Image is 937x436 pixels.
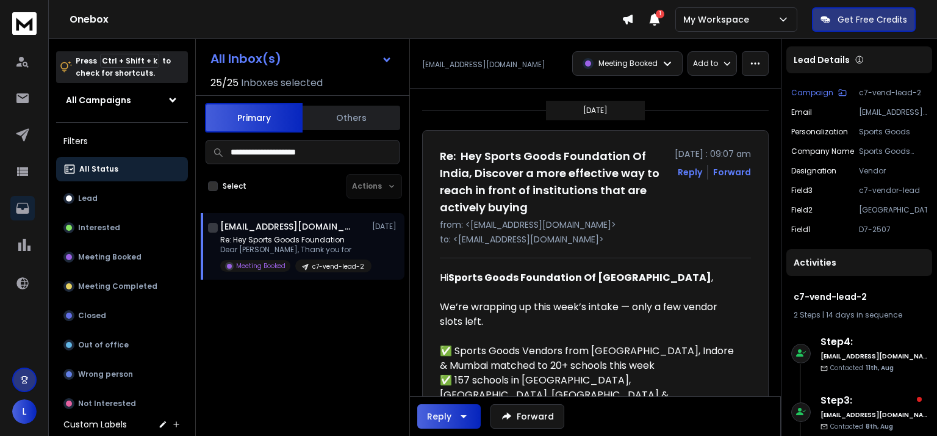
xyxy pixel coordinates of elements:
p: Interested [78,223,120,233]
p: [DATE] : 09:07 am [675,148,751,160]
p: [GEOGRAPHIC_DATA] [859,205,927,215]
p: Press to check for shortcuts. [76,55,171,79]
button: Reply [678,166,702,178]
p: My Workspace [683,13,754,26]
p: to: <[EMAIL_ADDRESS][DOMAIN_NAME]> [440,233,751,245]
p: Not Interested [78,399,136,409]
button: L [12,399,37,424]
button: Meeting Booked [56,245,188,269]
p: [DATE] [372,222,400,231]
p: Personalization [791,127,848,137]
span: 25 / 25 [210,76,239,90]
p: Campaign [791,88,833,98]
h1: c7-vend-lead-2 [794,291,925,303]
p: Company Name [791,147,854,156]
p: from: <[EMAIL_ADDRESS][DOMAIN_NAME]> [440,219,751,231]
button: Not Interested [56,391,188,416]
button: Closed [56,303,188,328]
img: logo [12,12,37,35]
p: c7-vend-lead-2 [312,262,364,271]
button: Lead [56,186,188,211]
strong: Sports Goods Foundation Of [GEOGRAPHIC_DATA] [448,271,711,285]
h6: Step 3 : [820,393,927,408]
button: Reply [417,404,481,429]
span: Ctrl + Shift + k [100,54,159,68]
p: Wrong person [78,369,133,379]
div: ✅ 157 schools in [GEOGRAPHIC_DATA], [GEOGRAPHIC_DATA], [GEOGRAPHIC_DATA] & [GEOGRAPHIC_DATA] conn... [440,373,741,417]
p: Get Free Credits [838,13,907,26]
button: Meeting Completed [56,274,188,299]
button: Out of office [56,333,188,357]
button: All Inbox(s) [201,46,402,71]
p: Sports Goods Foundation Of [GEOGRAPHIC_DATA] [859,147,927,156]
p: Add to [693,59,718,68]
h1: All Inbox(s) [210,53,281,65]
span: 11th, Aug [866,363,894,372]
p: Contacted [830,422,893,431]
iframe: Intercom live chat [892,394,922,423]
p: Out of office [78,340,129,350]
p: All Status [79,164,118,174]
span: 8th, Aug [866,422,893,431]
p: [EMAIL_ADDRESS][DOMAIN_NAME] [859,107,927,117]
button: Others [303,104,400,131]
h3: Custom Labels [63,418,127,431]
div: | [794,310,925,320]
button: Wrong person [56,362,188,387]
p: Lead Details [794,54,850,66]
p: D7-2507 [859,225,927,234]
h1: Onebox [70,12,622,27]
div: Activities [786,249,932,276]
p: Meeting Completed [78,282,157,291]
p: Meeting Booked [236,261,285,271]
p: Contacted [830,363,894,372]
h6: Step 4 : [820,335,927,349]
p: Field2 [791,205,813,215]
h1: [EMAIL_ADDRESS][DOMAIN_NAME] [220,220,354,233]
h1: Re: Hey Sports Goods Foundation Of India, Discover a more effective way to reach in front of inst... [440,148,667,216]
button: Campaign [791,88,847,98]
button: Primary [205,103,303,133]
h1: All Campaigns [66,94,131,106]
p: Sports Goods [859,127,927,137]
button: All Status [56,157,188,181]
p: Meeting Booked [78,252,142,262]
label: Select [223,181,246,191]
span: 1 [656,10,664,18]
h6: [EMAIL_ADDRESS][DOMAIN_NAME] [820,352,927,361]
p: Vendor [859,166,927,176]
button: Get Free Credits [812,7,916,32]
p: Field1 [791,225,811,234]
div: Forward [713,166,751,178]
p: Re: Hey Sports Goods Foundation [220,235,367,245]
p: Designation [791,166,836,176]
p: Closed [78,311,106,321]
p: c7-vendor-lead [859,186,927,195]
button: Forward [490,404,564,429]
span: 14 days in sequence [826,310,902,320]
h3: Inboxes selected [241,76,323,90]
p: [DATE] [583,106,608,115]
div: ✅ Sports Goods Vendors from [GEOGRAPHIC_DATA], Indore & Mumbai matched to 20+ schools this week [440,344,741,373]
p: Dear [PERSON_NAME], Thank you for [220,245,367,255]
span: 2 Steps [794,310,820,320]
h6: [EMAIL_ADDRESS][DOMAIN_NAME] [820,410,927,420]
p: Email [791,107,812,117]
p: Meeting Booked [598,59,658,68]
button: Interested [56,216,188,240]
p: c7-vend-lead-2 [859,88,927,98]
div: Hi , [440,271,741,285]
p: Field3 [791,186,813,195]
div: Reply [427,410,451,423]
h3: Filters [56,133,188,150]
button: All Campaigns [56,88,188,112]
div: We’re wrapping up this week’s intake — only a few vendor slots left. [440,300,741,329]
p: [EMAIL_ADDRESS][DOMAIN_NAME] [422,60,545,70]
p: Lead [78,194,98,203]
